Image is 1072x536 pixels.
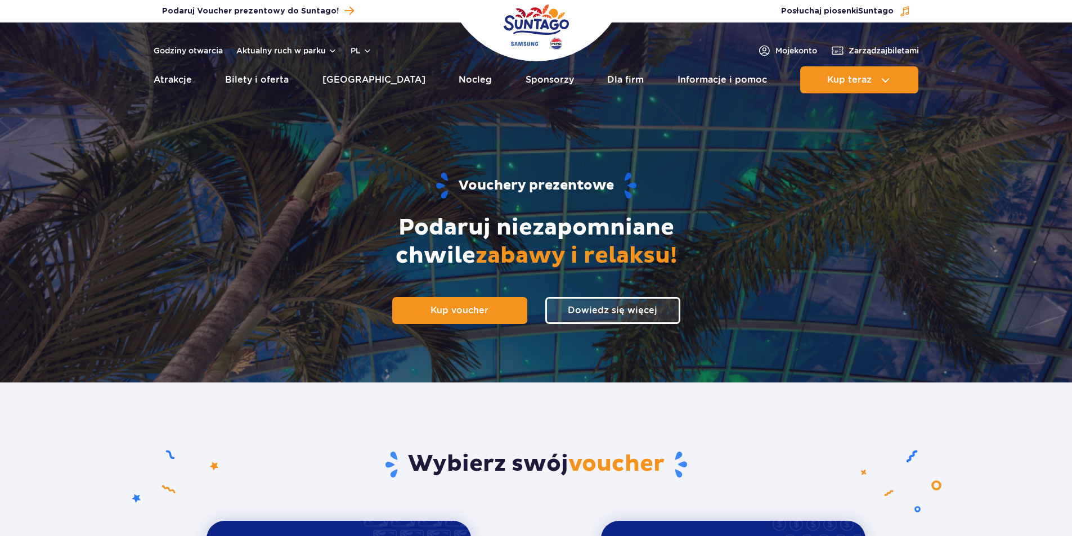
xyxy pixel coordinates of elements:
a: Godziny otwarcia [154,45,223,56]
a: Atrakcje [154,66,192,93]
button: Posłuchaj piosenkiSuntago [781,6,910,17]
a: Dowiedz się więcej [545,297,680,324]
button: Aktualny ruch w parku [236,46,337,55]
span: Suntago [858,7,894,15]
a: Mojekonto [757,44,817,57]
span: Zarządzaj biletami [849,45,919,56]
span: Kup teraz [827,75,872,85]
span: Dowiedz się więcej [568,305,657,316]
a: Dla firm [607,66,644,93]
a: Nocleg [459,66,492,93]
a: Bilety i oferta [225,66,289,93]
button: Kup teraz [800,66,918,93]
button: pl [351,45,372,56]
a: Podaruj Voucher prezentowy do Suntago! [162,3,354,19]
a: Kup voucher [392,297,527,324]
span: Moje konto [775,45,817,56]
a: Sponsorzy [526,66,574,93]
a: [GEOGRAPHIC_DATA] [322,66,425,93]
span: Podaruj Voucher prezentowy do Suntago! [162,6,339,17]
h2: Podaruj niezapomniane chwile [339,214,733,270]
a: Informacje i pomoc [678,66,767,93]
h2: Wybierz swój [207,450,865,479]
a: Zarządzajbiletami [831,44,919,57]
span: Kup voucher [430,305,488,316]
span: Posłuchaj piosenki [781,6,894,17]
span: voucher [568,450,665,478]
h1: Vouchery prezentowe [174,172,898,200]
span: zabawy i relaksu! [476,242,677,270]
